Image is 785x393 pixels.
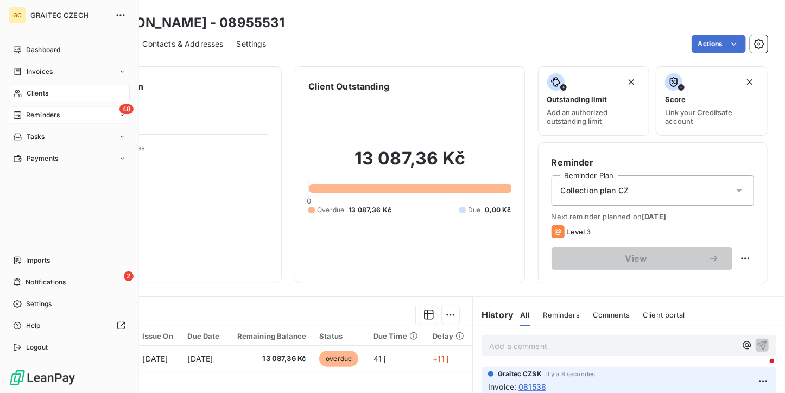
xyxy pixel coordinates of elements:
[567,227,591,236] span: Level 3
[593,310,630,319] span: Comments
[561,185,629,196] span: Collection plan CZ
[119,104,134,114] span: 48
[9,369,76,386] img: Logo LeanPay
[188,332,221,340] div: Due Date
[552,156,754,169] h6: Reminder
[27,132,45,142] span: Tasks
[26,277,66,287] span: Notifications
[26,299,52,309] span: Settings
[317,205,344,215] span: Overdue
[485,205,511,215] span: 0,00 Kč
[9,317,130,334] a: Help
[27,88,48,98] span: Clients
[26,110,60,120] span: Reminders
[643,310,685,319] span: Client portal
[748,356,774,382] iframe: Intercom live chat
[349,205,391,215] span: 13 087,36 Kč
[665,95,686,104] span: Score
[547,95,607,104] span: Outstanding limit
[87,143,268,159] span: Client Properties
[26,256,50,265] span: Imports
[433,332,466,340] div: Delay
[656,66,768,136] button: ScoreLink your Creditsafe account
[66,80,268,93] h6: Client information
[433,354,449,363] span: +11 j
[518,381,546,392] span: 081538
[665,108,758,125] span: Link your Creditsafe account
[565,254,708,263] span: View
[143,332,175,340] div: Issue On
[26,321,41,331] span: Help
[488,381,516,392] span: Invoice :
[307,196,311,205] span: 0
[319,332,360,340] div: Status
[319,351,358,367] span: overdue
[143,39,224,49] span: Contacts & Addresses
[235,332,307,340] div: Remaining Balance
[552,247,732,270] button: View
[188,354,213,363] span: [DATE]
[473,308,514,321] h6: History
[543,310,580,319] span: Reminders
[237,39,267,49] span: Settings
[468,205,480,215] span: Due
[124,271,134,281] span: 2
[30,11,109,20] span: GRAITEC CZECH
[27,67,53,77] span: Invoices
[373,354,386,363] span: 41 j
[9,7,26,24] div: GC
[498,369,542,379] span: Graitec CZSK
[692,35,746,53] button: Actions
[26,45,60,55] span: Dashboard
[96,13,285,33] h3: [PERSON_NAME] - 08955531
[538,66,650,136] button: Outstanding limitAdd an authorized outstanding limit
[308,80,389,93] h6: Client Outstanding
[546,371,596,377] span: il y a 8 secondes
[552,212,754,221] span: Next reminder planned on
[143,354,168,363] span: [DATE]
[520,310,530,319] span: All
[308,148,511,180] h2: 13 087,36 Kč
[373,332,420,340] div: Due Time
[27,154,58,163] span: Payments
[547,108,641,125] span: Add an authorized outstanding limit
[235,353,307,364] span: 13 087,36 Kč
[26,343,48,352] span: Logout
[642,212,666,221] span: [DATE]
